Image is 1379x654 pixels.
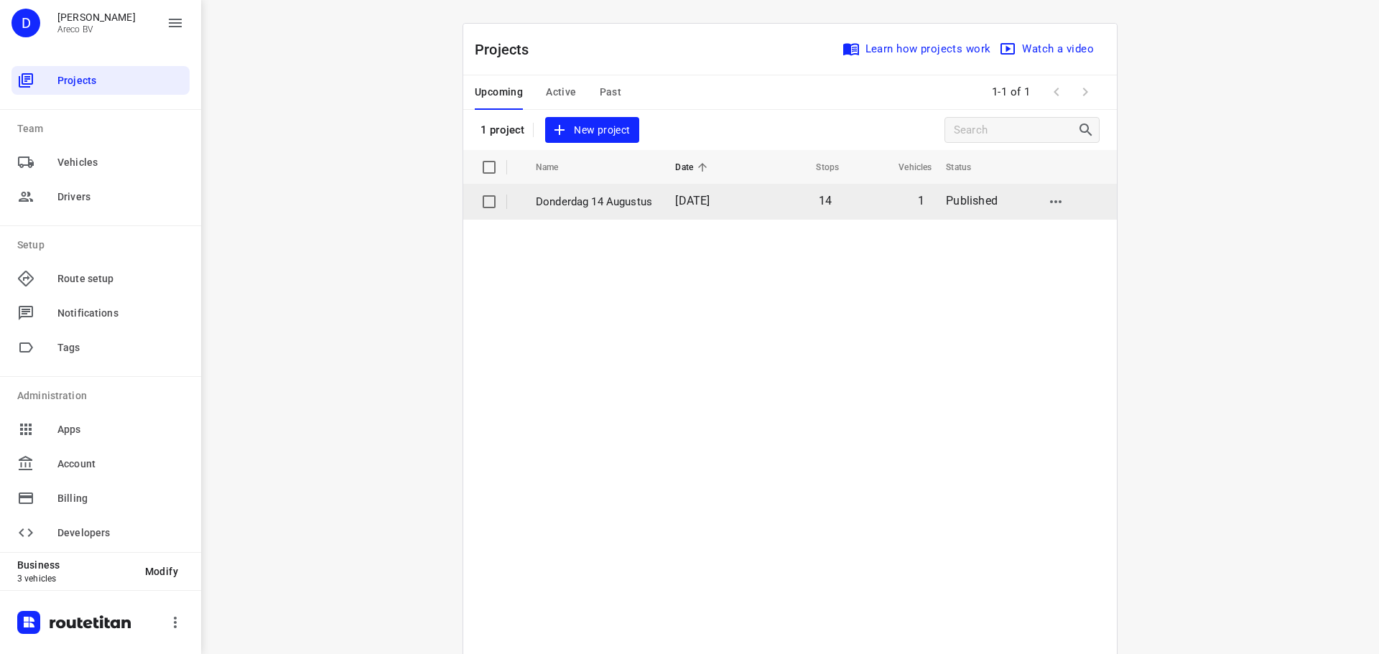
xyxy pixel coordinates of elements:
[554,121,630,139] span: New project
[57,73,184,88] span: Projects
[1042,78,1071,106] span: Previous Page
[57,306,184,321] span: Notifications
[145,566,178,577] span: Modify
[986,77,1036,108] span: 1-1 of 1
[880,159,932,176] span: Vehicles
[1077,121,1099,139] div: Search
[17,121,190,136] p: Team
[17,559,134,571] p: Business
[57,155,184,170] span: Vehicles
[11,299,190,327] div: Notifications
[11,264,190,293] div: Route setup
[11,484,190,513] div: Billing
[797,159,839,176] span: Stops
[57,340,184,355] span: Tags
[946,159,990,176] span: Status
[11,182,190,211] div: Drivers
[134,559,190,584] button: Modify
[57,491,184,506] span: Billing
[546,83,576,101] span: Active
[675,194,710,207] span: [DATE]
[17,238,190,253] p: Setup
[536,159,577,176] span: Name
[57,457,184,472] span: Account
[11,148,190,177] div: Vehicles
[57,271,184,286] span: Route setup
[545,117,639,144] button: New project
[819,194,832,207] span: 14
[600,83,622,101] span: Past
[11,518,190,547] div: Developers
[675,159,712,176] span: Date
[480,123,524,136] p: 1 project
[11,449,190,478] div: Account
[57,11,136,23] p: Didier Evrard
[946,194,998,207] span: Published
[57,24,136,34] p: Areco BV
[57,190,184,205] span: Drivers
[17,388,190,403] p: Administration
[57,525,184,541] span: Developers
[536,194,654,210] p: Donderdag 14 Augustus
[17,574,134,584] p: 3 vehicles
[1071,78,1100,106] span: Next Page
[954,119,1077,141] input: Search projects
[11,66,190,95] div: Projects
[11,415,190,444] div: Apps
[57,422,184,437] span: Apps
[918,194,924,207] span: 1
[475,39,541,60] p: Projects
[475,83,523,101] span: Upcoming
[11,9,40,37] div: D
[11,333,190,362] div: Tags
